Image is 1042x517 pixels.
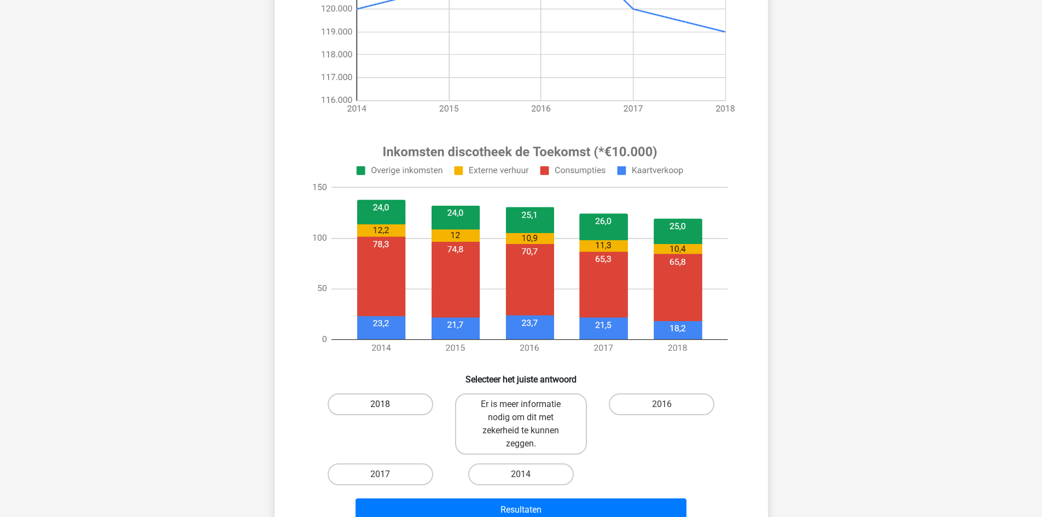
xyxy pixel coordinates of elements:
[609,393,714,415] label: 2016
[328,393,433,415] label: 2018
[328,463,433,485] label: 2017
[455,393,587,455] label: Er is meer informatie nodig om dit met zekerheid te kunnen zeggen.
[468,463,574,485] label: 2014
[292,365,750,385] h6: Selecteer het juiste antwoord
